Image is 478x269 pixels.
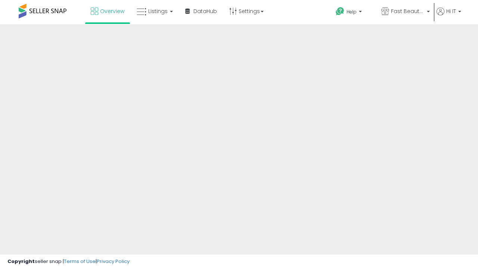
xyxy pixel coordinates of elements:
[330,1,375,24] a: Help
[97,258,130,265] a: Privacy Policy
[193,7,217,15] span: DataHub
[391,7,425,15] span: Fast Beauty ([GEOGRAPHIC_DATA])
[7,258,35,265] strong: Copyright
[335,7,345,16] i: Get Help
[7,258,130,265] div: seller snap | |
[437,7,461,24] a: Hi IT
[100,7,124,15] span: Overview
[446,7,456,15] span: Hi IT
[64,258,96,265] a: Terms of Use
[347,9,357,15] span: Help
[148,7,168,15] span: Listings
